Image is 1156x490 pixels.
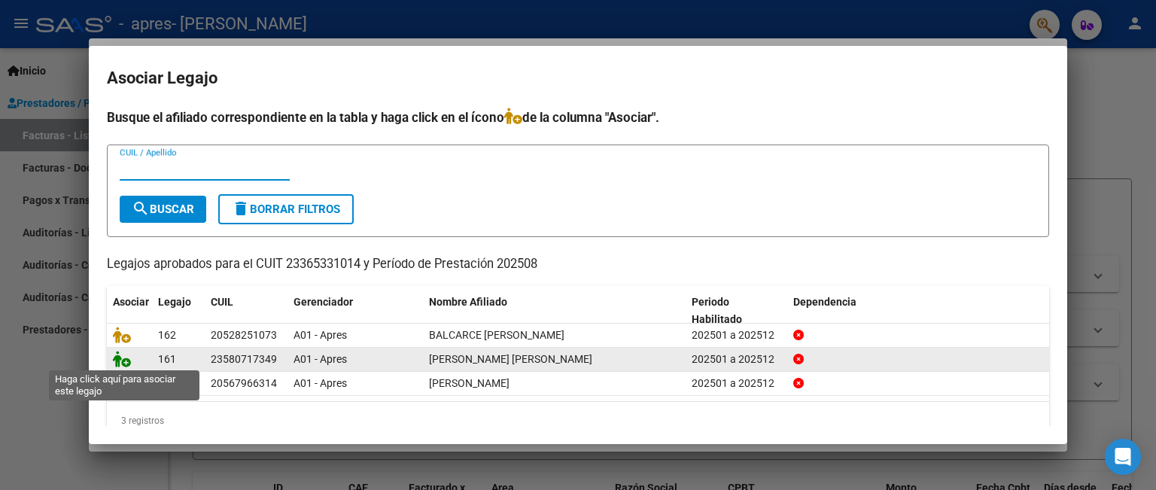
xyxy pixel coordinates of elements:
[132,202,194,216] span: Buscar
[107,402,1049,440] div: 3 registros
[232,202,340,216] span: Borrar Filtros
[686,286,787,336] datatable-header-cell: Periodo Habilitado
[158,329,176,341] span: 162
[429,377,510,389] span: VEGA ELIAM VALENTIN
[294,296,353,308] span: Gerenciador
[429,329,564,341] span: BALCARCE LAUTARO MARTIN
[158,377,176,389] span: 159
[787,286,1050,336] datatable-header-cell: Dependencia
[211,375,277,392] div: 20567966314
[211,327,277,344] div: 20528251073
[152,286,205,336] datatable-header-cell: Legajo
[107,255,1049,274] p: Legajos aprobados para el CUIT 23365331014 y Período de Prestación 202508
[211,351,277,368] div: 23580717349
[107,286,152,336] datatable-header-cell: Asociar
[793,296,856,308] span: Dependencia
[120,196,206,223] button: Buscar
[113,296,149,308] span: Asociar
[294,329,347,341] span: A01 - Apres
[232,199,250,218] mat-icon: delete
[211,296,233,308] span: CUIL
[287,286,423,336] datatable-header-cell: Gerenciador
[429,353,592,365] span: MENDEZ MANCUSO NOAH SAMUEL
[423,286,686,336] datatable-header-cell: Nombre Afiliado
[158,353,176,365] span: 161
[294,353,347,365] span: A01 - Apres
[107,64,1049,93] h2: Asociar Legajo
[205,286,287,336] datatable-header-cell: CUIL
[692,351,781,368] div: 202501 a 202512
[1105,439,1141,475] div: Open Intercom Messenger
[132,199,150,218] mat-icon: search
[218,194,354,224] button: Borrar Filtros
[158,296,191,308] span: Legajo
[692,296,742,325] span: Periodo Habilitado
[429,296,507,308] span: Nombre Afiliado
[692,327,781,344] div: 202501 a 202512
[692,375,781,392] div: 202501 a 202512
[294,377,347,389] span: A01 - Apres
[107,108,1049,127] h4: Busque el afiliado correspondiente en la tabla y haga click en el ícono de la columna "Asociar".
